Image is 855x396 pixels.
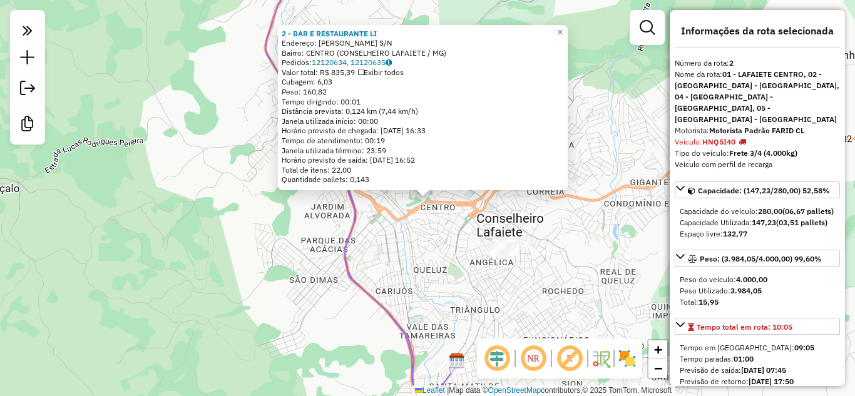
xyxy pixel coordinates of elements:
span: Capacidade: (147,23/280,00) 52,58% [698,186,830,195]
div: Atividade não roteirizada - SUPERMERCADO AZEVEDO [488,243,520,256]
a: Capacidade: (147,23/280,00) 52,58% [675,181,840,198]
img: Farid - Conselheiro Lafaiete [449,353,465,369]
span: Ocultar deslocamento [482,343,512,373]
div: Tempo em [GEOGRAPHIC_DATA]: [680,342,835,353]
img: Exibir/Ocultar setores [617,348,637,368]
div: Número da rota: [675,58,840,69]
div: Tipo do veículo: [675,148,840,159]
a: Exportar sessão [15,76,40,104]
div: Janela utilizada início: 00:00 [282,116,564,126]
div: Previsão de saída: [680,365,835,376]
strong: HNQ5I40 [702,137,735,146]
div: Espaço livre: [680,228,835,240]
a: Zoom in [648,340,667,359]
div: Tempo paradas: [680,353,835,365]
div: Capacidade do veículo: [680,206,835,217]
span: Peso do veículo: [680,275,767,284]
strong: [DATE] 07:45 [741,365,786,375]
strong: 280,00 [758,206,782,216]
strong: Motorista Padrão FARID CL [709,126,804,135]
a: OpenStreetMap [488,386,541,395]
span: × [557,27,563,38]
em: Clique aqui para maximizar o painel [15,18,40,44]
div: Valor total: R$ 835,39 [282,68,564,78]
i: Tipo do veículo ou veículo exclusivo violado [739,138,746,146]
div: Peso Utilizado: [680,285,835,297]
div: Total: [680,297,835,308]
div: Distância prevista: 0,124 km (7,44 km/h) [282,106,564,116]
div: Previsão de retorno: [680,376,835,387]
div: Atividade não roteirizada - BAR DA CIDA [499,236,530,249]
div: Veículo com perfil de recarga [675,159,840,170]
strong: (06,67 pallets) [782,206,834,216]
strong: Frete 3/4 (4.000kg) [729,148,797,158]
strong: 4.000,00 [736,275,767,284]
span: + [654,342,662,357]
strong: 01:00 [734,354,754,363]
a: Zoom out [648,359,667,378]
a: 2 - BAR E RESTAURANTE LI [282,29,377,38]
div: Endereço: [PERSON_NAME] S/N [282,38,564,48]
a: Nova sessão e pesquisa [15,45,40,73]
a: 12120634, 12120635 [312,58,392,67]
h4: Informações da rota selecionada [675,25,840,37]
strong: 2 [729,58,734,68]
strong: (03,51 pallets) [776,218,827,227]
span: Tempo total em rota: 10:05 [697,322,792,332]
div: Janela utilizada término: 23:59 [282,146,564,156]
span: Ocultar NR [518,343,548,373]
div: Veículo: [675,136,840,148]
span: − [654,360,662,376]
div: Atividade não roteirizada - SUPERMERCADO AZEVEDO [484,242,515,255]
strong: 01 - LAFAIETE CENTRO, 02 - [GEOGRAPHIC_DATA] - [GEOGRAPHIC_DATA], 04 - [GEOGRAPHIC_DATA] - [GEOGR... [675,69,839,124]
a: Close popup [553,25,568,40]
a: Exibir filtros [635,15,660,40]
div: Horário previsto de saída: [DATE] 16:52 [282,155,564,165]
span: Peso: (3.984,05/4.000,00) 99,60% [700,254,822,263]
div: Cubagem: 6,03 [282,77,564,87]
img: Fluxo de ruas [591,348,611,368]
i: Observações [386,59,392,66]
div: Tempo de atendimento: 00:19 [282,29,564,185]
strong: 132,77 [723,229,747,238]
div: Quantidade pallets: 0,143 [282,175,564,185]
div: Capacidade Utilizada: [680,217,835,228]
div: Total de itens: 22,00 [282,165,564,175]
span: Exibir rótulo [555,343,585,373]
a: Leaflet [415,386,445,395]
strong: 3.984,05 [730,286,762,295]
div: Tempo dirigindo: 00:01 [282,97,564,107]
a: Tempo total em rota: 10:05 [675,318,840,335]
a: Criar modelo [15,111,40,140]
div: Horário previsto de chegada: [DATE] 16:33 [282,126,564,136]
strong: 147,23 [752,218,776,227]
a: Peso: (3.984,05/4.000,00) 99,60% [675,250,840,267]
div: Map data © contributors,© 2025 TomTom, Microsoft [412,385,675,396]
strong: [DATE] 17:50 [749,377,794,386]
strong: 15,95 [699,297,719,307]
span: | [447,386,449,395]
div: Peso: (3.984,05/4.000,00) 99,60% [675,269,840,313]
div: Nome da rota: [675,69,840,125]
div: Peso: 160,82 [282,87,564,97]
div: Bairro: CENTRO (CONSELHEIRO LAFAIETE / MG) [282,48,564,58]
div: Capacidade: (147,23/280,00) 52,58% [675,201,840,245]
div: Motorista: [675,125,840,136]
strong: 09:05 [794,343,814,352]
div: Pedidos: [282,58,564,68]
span: Exibir todos [358,68,404,77]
